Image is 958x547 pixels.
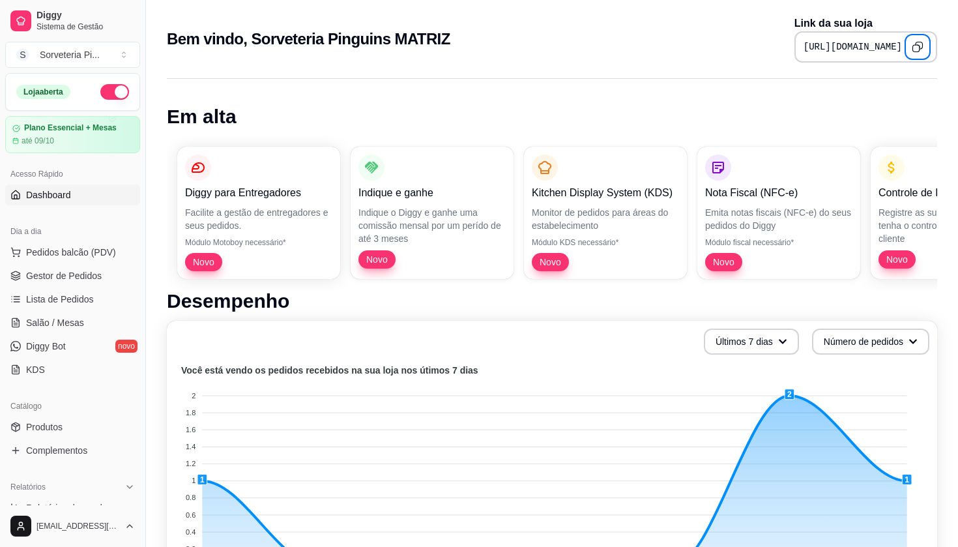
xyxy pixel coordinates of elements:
span: Diggy [36,10,135,22]
button: Diggy para EntregadoresFacilite a gestão de entregadores e seus pedidos.Módulo Motoboy necessário... [177,147,340,279]
p: Emita notas fiscais (NFC-e) do seus pedidos do Diggy [705,206,852,232]
p: Link da sua loja [794,16,937,31]
div: Loja aberta [16,85,70,99]
a: Gestor de Pedidos [5,265,140,286]
tspan: 1.4 [186,443,196,451]
span: Sistema de Gestão [36,22,135,32]
tspan: 1.6 [186,426,196,434]
tspan: 1 [192,477,196,484]
span: Novo [881,253,913,266]
article: até 09/10 [22,136,54,146]
span: Diggy Bot [26,340,66,353]
tspan: 0.4 [186,528,196,536]
span: Pedidos balcão (PDV) [26,246,116,259]
tspan: 0.8 [186,494,196,501]
button: Kitchen Display System (KDS)Monitor de pedidos para áreas do estabelecimentoMódulo KDS necessário... [524,147,687,279]
button: Nota Fiscal (NFC-e)Emita notas fiscais (NFC-e) do seus pedidos do DiggyMódulo fiscal necessário*Novo [697,147,860,279]
span: Novo [708,256,740,269]
p: Indique o Diggy e ganhe uma comissão mensal por um perído de até 3 meses [358,206,506,245]
button: Últimos 7 dias [704,329,799,355]
a: KDS [5,359,140,380]
button: Select a team [5,42,140,68]
button: [EMAIL_ADDRESS][DOMAIN_NAME] [5,510,140,542]
p: Indique e ganhe [358,185,506,201]
p: Diggy para Entregadores [185,185,332,201]
a: Plano Essencial + Mesasaté 09/10 [5,116,140,153]
span: S [16,48,29,61]
article: Plano Essencial + Mesas [24,123,117,133]
tspan: 1.8 [186,409,196,417]
div: Dia a dia [5,221,140,242]
a: Diggy Botnovo [5,336,140,357]
p: Módulo Motoboy necessário* [185,237,332,248]
span: Salão / Mesas [26,316,84,329]
span: Gestor de Pedidos [26,269,102,282]
p: Módulo KDS necessário* [532,237,679,248]
a: Produtos [5,417,140,437]
p: Nota Fiscal (NFC-e) [705,185,852,201]
span: Novo [188,256,220,269]
button: Indique e ganheIndique o Diggy e ganhe uma comissão mensal por um perído de até 3 mesesNovo [351,147,514,279]
h1: Desempenho [167,289,937,313]
span: Novo [361,253,393,266]
h1: Em alta [167,105,937,128]
p: Monitor de pedidos para áreas do estabelecimento [532,206,679,232]
button: Pedidos balcão (PDV) [5,242,140,263]
p: Facilite a gestão de entregadores e seus pedidos. [185,206,332,232]
tspan: 1.2 [186,460,196,467]
span: Relatórios [10,482,46,492]
span: Produtos [26,421,63,434]
a: Dashboard [5,185,140,205]
button: Copy to clipboard [907,37,928,57]
tspan: 2 [192,392,196,400]
button: Alterar Status [100,84,129,100]
span: Dashboard [26,188,71,201]
a: DiggySistema de Gestão [5,5,140,37]
h2: Bem vindo, Sorveteria Pinguins MATRIZ [167,29,450,50]
div: Catálogo [5,396,140,417]
span: KDS [26,363,45,376]
a: Relatórios de vendas [5,497,140,518]
a: Lista de Pedidos [5,289,140,310]
p: Módulo fiscal necessário* [705,237,852,248]
tspan: 0.6 [186,511,196,519]
span: [EMAIL_ADDRESS][DOMAIN_NAME] [36,521,119,531]
div: Acesso Rápido [5,164,140,185]
span: Complementos [26,444,87,457]
span: Lista de Pedidos [26,293,94,306]
span: Relatórios de vendas [26,501,112,514]
a: Complementos [5,440,140,461]
pre: [URL][DOMAIN_NAME] [804,40,902,53]
button: Número de pedidos [812,329,929,355]
a: Salão / Mesas [5,312,140,333]
span: Novo [534,256,566,269]
div: Sorveteria Pi ... [40,48,100,61]
p: Kitchen Display System (KDS) [532,185,679,201]
text: Você está vendo os pedidos recebidos na sua loja nos útimos 7 dias [181,365,478,376]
